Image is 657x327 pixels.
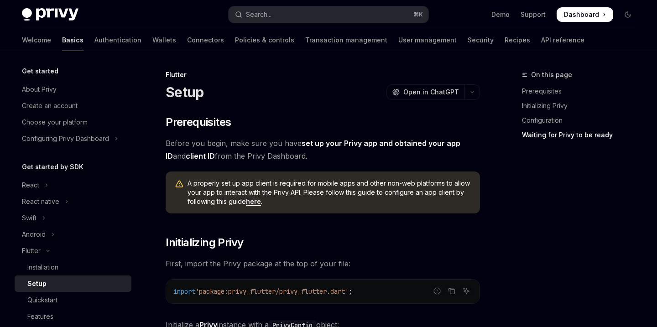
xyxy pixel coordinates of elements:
[15,275,131,292] a: Setup
[15,98,131,114] a: Create an account
[166,137,480,162] span: Before you begin, make sure you have and from the Privy Dashboard.
[468,29,494,51] a: Security
[187,29,224,51] a: Connectors
[413,11,423,18] span: ⌘ K
[22,133,109,144] div: Configuring Privy Dashboard
[15,114,131,130] a: Choose your platform
[305,29,387,51] a: Transaction management
[15,81,131,98] a: About Privy
[152,29,176,51] a: Wallets
[15,243,131,259] button: Toggle Flutter section
[522,113,642,128] a: Configuration
[564,10,599,19] span: Dashboard
[22,66,58,77] h5: Get started
[235,29,294,51] a: Policies & controls
[166,257,480,270] span: First, import the Privy package at the top of your file:
[446,285,458,297] button: Copy the contents from the code block
[195,287,349,296] span: 'package:privy_flutter/privy_flutter.dart'
[22,8,78,21] img: dark logo
[15,292,131,308] a: Quickstart
[22,180,39,191] div: React
[22,213,36,223] div: Swift
[505,29,530,51] a: Recipes
[522,84,642,99] a: Prerequisites
[431,285,443,297] button: Report incorrect code
[22,245,41,256] div: Flutter
[386,84,464,100] button: Open in ChatGPT
[15,259,131,275] a: Installation
[246,197,261,206] a: here
[94,29,141,51] a: Authentication
[166,235,243,250] span: Initializing Privy
[246,9,271,20] div: Search...
[173,287,195,296] span: import
[522,99,642,113] a: Initializing Privy
[15,193,131,210] button: Toggle React native section
[27,295,57,306] div: Quickstart
[403,88,459,97] span: Open in ChatGPT
[27,262,58,273] div: Installation
[531,69,572,80] span: On this page
[620,7,635,22] button: Toggle dark mode
[521,10,546,19] a: Support
[166,139,460,161] a: set up your Privy app and obtained your app ID
[62,29,83,51] a: Basics
[22,84,57,95] div: About Privy
[349,287,352,296] span: ;
[166,115,231,130] span: Prerequisites
[15,210,131,226] button: Toggle Swift section
[166,70,480,79] div: Flutter
[22,117,88,128] div: Choose your platform
[22,29,51,51] a: Welcome
[491,10,510,19] a: Demo
[27,278,47,289] div: Setup
[188,179,471,206] span: A properly set up app client is required for mobile apps and other non-web platforms to allow you...
[166,84,203,100] h1: Setup
[541,29,584,51] a: API reference
[15,226,131,243] button: Toggle Android section
[15,130,131,147] button: Toggle Configuring Privy Dashboard section
[22,229,46,240] div: Android
[522,128,642,142] a: Waiting for Privy to be ready
[15,308,131,325] a: Features
[22,161,83,172] h5: Get started by SDK
[22,196,59,207] div: React native
[557,7,613,22] a: Dashboard
[186,151,215,161] a: client ID
[460,285,472,297] button: Ask AI
[27,311,53,322] div: Features
[22,100,78,111] div: Create an account
[15,177,131,193] button: Toggle React section
[229,6,428,23] button: Open search
[398,29,457,51] a: User management
[175,180,184,189] svg: Warning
